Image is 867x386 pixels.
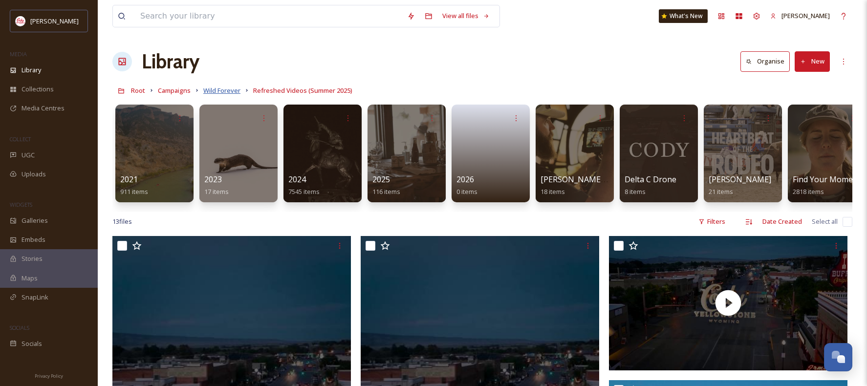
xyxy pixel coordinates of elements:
[372,187,400,196] span: 116 items
[709,187,733,196] span: 21 items
[112,217,132,226] span: 13 file s
[372,175,400,196] a: 2025116 items
[22,150,35,160] span: UGC
[765,6,835,25] a: [PERSON_NAME]
[158,86,191,95] span: Campaigns
[795,51,830,71] button: New
[131,85,145,96] a: Root
[120,174,138,185] span: 2021
[793,187,824,196] span: 2818 items
[204,174,222,185] span: 2023
[22,293,48,302] span: SnapLink
[625,175,676,196] a: Delta C Drone8 items
[709,174,771,185] span: [PERSON_NAME]
[694,212,730,231] div: Filters
[372,174,390,185] span: 2025
[10,324,29,331] span: SOCIALS
[131,86,145,95] span: Root
[456,174,474,185] span: 2026
[10,135,31,143] span: COLLECT
[158,85,191,96] a: Campaigns
[142,47,199,76] a: Library
[22,254,43,263] span: Stories
[203,86,240,95] span: Wild Forever
[253,86,352,95] span: Refreshed Videos (Summer 2025)
[35,373,63,379] span: Privacy Policy
[120,175,148,196] a: 2021911 items
[22,339,42,348] span: Socials
[10,201,32,208] span: WIDGETS
[541,174,646,185] span: [PERSON_NAME] Film Assets
[135,5,402,27] input: Search your library
[625,187,646,196] span: 8 items
[22,170,46,179] span: Uploads
[22,65,41,75] span: Library
[456,187,477,196] span: 0 items
[22,104,65,113] span: Media Centres
[253,85,352,96] a: Refreshed Videos (Summer 2025)
[16,16,25,26] img: images%20(1).png
[288,174,306,185] span: 2024
[793,174,861,185] span: Find Your Moment
[709,175,771,196] a: [PERSON_NAME]21 items
[437,6,495,25] a: View all files
[609,236,847,370] img: thumbnail
[204,187,229,196] span: 17 items
[204,175,229,196] a: 202317 items
[10,50,27,58] span: MEDIA
[740,51,795,71] a: Organise
[793,175,861,196] a: Find Your Moment2818 items
[781,11,830,20] span: [PERSON_NAME]
[740,51,790,71] button: Organise
[758,212,807,231] div: Date Created
[22,235,45,244] span: Embeds
[812,217,838,226] span: Select all
[35,369,63,381] a: Privacy Policy
[203,85,240,96] a: Wild Forever
[30,17,79,25] span: [PERSON_NAME]
[22,274,38,283] span: Maps
[824,343,852,371] button: Open Chat
[288,187,320,196] span: 7545 items
[541,187,565,196] span: 18 items
[625,174,676,185] span: Delta C Drone
[22,85,54,94] span: Collections
[120,187,148,196] span: 911 items
[22,216,48,225] span: Galleries
[456,175,477,196] a: 20260 items
[541,175,646,196] a: [PERSON_NAME] Film Assets18 items
[659,9,708,23] a: What's New
[288,175,320,196] a: 20247545 items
